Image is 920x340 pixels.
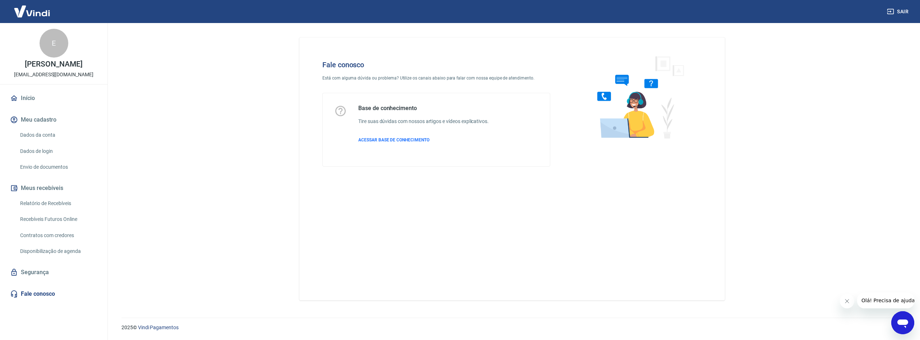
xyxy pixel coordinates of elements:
[322,60,550,69] h4: Fale conosco
[9,180,99,196] button: Meus recebíveis
[40,29,68,58] div: E
[885,5,911,18] button: Sair
[14,71,93,78] p: [EMAIL_ADDRESS][DOMAIN_NAME]
[9,112,99,128] button: Meu cadastro
[9,0,55,22] img: Vindi
[358,137,429,142] span: ACESSAR BASE DE CONHECIMENTO
[17,128,99,142] a: Dados da conta
[9,264,99,280] a: Segurança
[891,311,914,334] iframe: Botão para abrir a janela de mensagens
[9,90,99,106] a: Início
[17,160,99,174] a: Envio de documentos
[121,324,903,331] p: 2025 ©
[358,118,489,125] h6: Tire suas dúvidas com nossos artigos e vídeos explicativos.
[138,325,179,330] a: Vindi Pagamentos
[857,293,914,308] iframe: Mensagem da empresa
[358,137,489,143] a: ACESSAR BASE DE CONHECIMENTO
[9,286,99,302] a: Fale conosco
[25,60,82,68] p: [PERSON_NAME]
[17,228,99,243] a: Contratos com credores
[358,105,489,112] h5: Base de conhecimento
[583,49,692,145] img: Fale conosco
[17,144,99,159] a: Dados de login
[322,75,550,81] p: Está com alguma dúvida ou problema? Utilize os canais abaixo para falar com nossa equipe de atend...
[17,244,99,259] a: Disponibilização de agenda
[840,294,854,308] iframe: Fechar mensagem
[17,196,99,211] a: Relatório de Recebíveis
[17,212,99,227] a: Recebíveis Futuros Online
[4,5,60,11] span: Olá! Precisa de ajuda?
